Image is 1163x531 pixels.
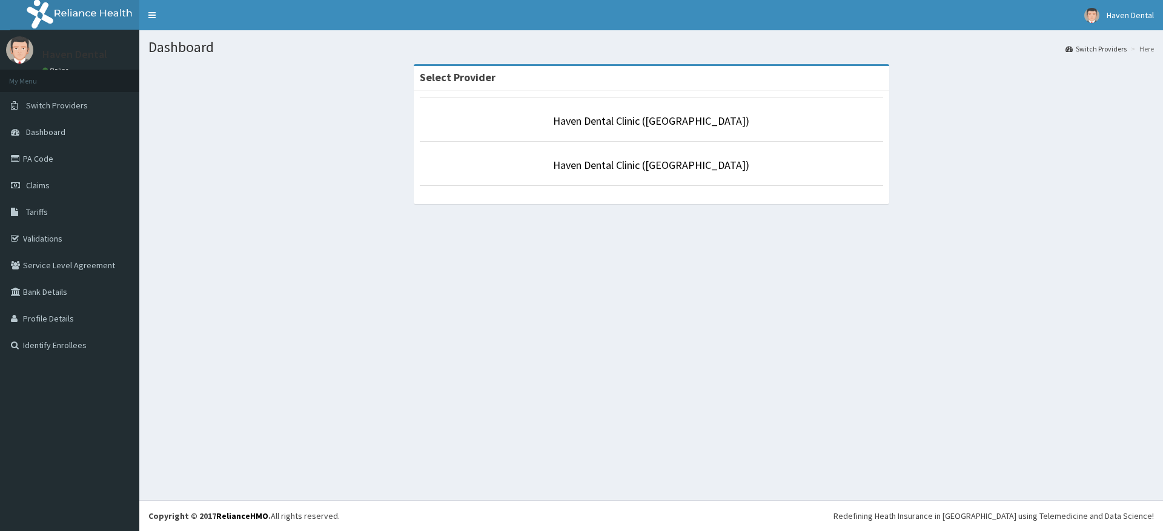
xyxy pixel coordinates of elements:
img: User Image [6,36,33,64]
h1: Dashboard [148,39,1154,55]
strong: Copyright © 2017 . [148,510,271,521]
strong: Select Provider [420,70,495,84]
li: Here [1128,44,1154,54]
img: User Image [1084,8,1099,23]
span: Tariffs [26,206,48,217]
a: Haven Dental Clinic ([GEOGRAPHIC_DATA]) [553,158,749,172]
div: Redefining Heath Insurance in [GEOGRAPHIC_DATA] using Telemedicine and Data Science! [833,510,1154,522]
span: Dashboard [26,127,65,137]
a: Haven Dental Clinic ([GEOGRAPHIC_DATA]) [553,114,749,128]
a: Online [42,66,71,74]
footer: All rights reserved. [139,500,1163,531]
p: Haven Dental [42,49,107,60]
a: RelianceHMO [216,510,268,521]
a: Switch Providers [1065,44,1127,54]
span: Switch Providers [26,100,88,111]
span: Claims [26,180,50,191]
span: Haven Dental [1107,10,1154,21]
